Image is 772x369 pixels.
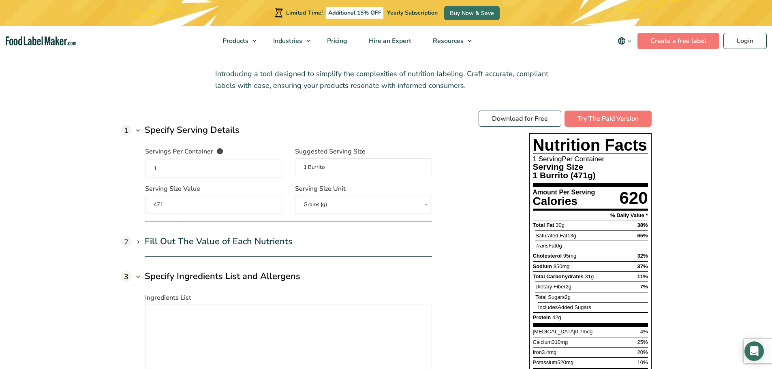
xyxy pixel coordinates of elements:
a: Hire an Expert [358,26,420,56]
span: 11% [637,273,648,279]
span: 850mg [554,263,570,269]
span: Saturated Fat [535,232,576,239]
a: Industries [263,26,314,56]
span: 95mg [563,253,577,259]
a: Try The Paid Version [565,111,652,127]
a: Download for Free [479,111,561,127]
p: Iron [533,350,557,355]
span: Hire an Expert [366,36,412,45]
a: Buy Now & Save [444,6,500,20]
span: 2g [565,294,570,300]
p: Fat [535,243,562,249]
span: Total Carbohydrates [533,273,584,279]
span: 4% [640,328,648,335]
span: 25% [637,339,648,345]
p: Amount Per Serving [533,189,595,196]
input: Example: 6 [145,160,282,177]
a: Pricing [316,26,356,56]
p: Serving Size [533,162,585,171]
span: 2 [121,236,132,247]
a: Resources [422,26,476,56]
span: 0g [556,243,562,249]
strong: Total Fat [533,222,554,228]
span: 620 [619,188,648,207]
span: 31g [585,273,594,279]
h3: Fill Out The Value of Each Nutrients [145,235,293,248]
span: 310mg [552,339,568,345]
p: Includes Added Sugars [538,305,591,310]
input: Example: Cup, Tbsp, Bottle... [295,158,432,176]
span: 13g [567,232,576,239]
a: Create a free label [637,33,719,49]
span: Suggested Serving Size [295,147,366,156]
span: 3 [121,271,132,282]
span: 65% [637,232,648,239]
span: 30g [556,222,565,228]
p: Calcium [533,339,568,345]
p: Potassium [533,360,573,365]
span: Resources [430,36,464,45]
span: Industries [271,36,303,45]
p: [MEDICAL_DATA] [533,329,593,335]
span: 1 [121,125,132,136]
p: Sodium [533,264,570,269]
input: Example: 8 [145,196,282,213]
span: 471 [571,171,588,180]
a: Products [212,26,261,56]
span: Serving Size Value [145,184,200,194]
span: 38% [637,222,648,228]
span: 32% [637,253,648,259]
p: Cholesterol [533,253,577,259]
span: Servings Per Container [145,147,213,158]
p: Dietary Fiber [535,284,571,290]
span: Serving [539,155,562,163]
span: Additional 15% OFF [326,7,383,19]
span: 10% [637,359,648,365]
strong: Protein [533,314,551,320]
span: g [588,171,596,180]
p: % Daily Value * [610,213,648,218]
span: 20% [637,349,648,355]
span: Products [220,36,249,45]
span: 0.7mcg [575,328,592,335]
span: 37% [637,263,648,269]
p: Introducing a tool designed to simplify the complexities of nutrition labeling. Craft accurate, c... [215,68,557,92]
div: Open Intercom Messenger [744,341,764,361]
span: Pricing [325,36,348,45]
h3: Specify Serving Details [145,124,240,137]
span: 2g [566,284,571,290]
span: 520mg [557,359,573,365]
span: 3.4mg [542,349,556,355]
p: Per Container [533,156,648,162]
span: Yearly Subscription [387,9,438,17]
span: Ingredients List [145,293,191,303]
span: 1 [533,155,537,163]
span: 7% [640,284,648,290]
span: Limited Time! [286,9,323,17]
a: Login [723,33,767,49]
span: Serving Size Unit [295,184,346,194]
span: 1 Burrito [533,171,569,180]
p: Nutrition Facts [533,137,648,153]
span: Trans [535,243,548,249]
p: Calories [533,196,595,207]
h3: Specify Ingredients List and Allergens [145,270,300,283]
p: Total Sugars [535,294,571,300]
span: 42g [552,314,561,320]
